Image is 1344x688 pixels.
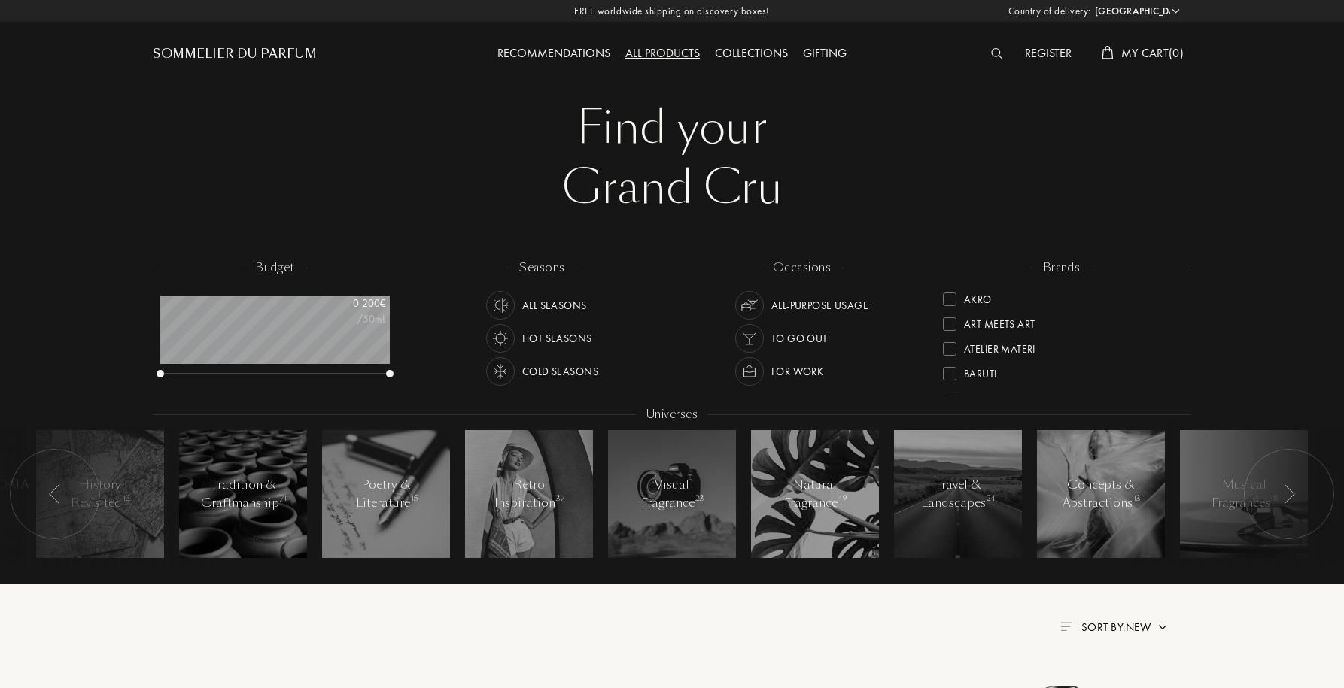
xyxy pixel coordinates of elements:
[739,328,760,349] img: usage_occasion_party_white.svg
[522,291,587,320] div: All Seasons
[164,158,1180,218] div: Grand Cru
[490,328,511,349] img: usage_season_hot_white.svg
[245,259,306,277] div: budget
[707,44,795,64] div: Collections
[707,45,795,61] a: Collections
[921,476,995,512] div: Travel & Landscapes
[640,476,704,512] div: Visual Fragrance
[1121,45,1184,61] span: My Cart ( 0 )
[1032,259,1091,277] div: brands
[771,324,828,353] div: To go Out
[739,295,760,316] img: usage_occasion_all_white.svg
[490,44,618,64] div: Recommendations
[1060,622,1072,631] img: filter_by.png
[490,295,511,316] img: usage_season_average_white.svg
[964,311,1035,332] div: Art Meets Art
[771,357,823,386] div: For Work
[1157,621,1169,633] img: arrow.png
[1008,4,1091,19] span: Country of delivery:
[311,296,386,311] div: 0 - 200 €
[494,476,564,512] div: Retro Inspiration
[964,361,997,381] div: Baruti
[695,493,704,504] span: 23
[795,44,854,64] div: Gifting
[636,406,708,423] div: Universes
[556,493,564,504] span: 37
[1102,46,1114,59] img: cart_white.svg
[490,45,618,61] a: Recommendations
[762,259,841,277] div: occasions
[795,45,854,61] a: Gifting
[964,386,1038,406] div: Binet-Papillon
[771,291,868,320] div: All-purpose Usage
[201,476,286,512] div: Tradition & Craftmanship
[739,361,760,382] img: usage_occasion_work_white.svg
[49,484,61,504] img: arr_left.svg
[522,324,592,353] div: Hot Seasons
[783,476,847,512] div: Natural Fragrance
[411,493,418,504] span: 15
[509,259,575,277] div: seasons
[522,357,598,386] div: Cold Seasons
[153,45,317,63] a: Sommelier du Parfum
[1063,476,1140,512] div: Concepts & Abstractions
[618,45,707,61] a: All products
[311,311,386,327] div: /50mL
[490,361,511,382] img: usage_season_cold_white.svg
[354,476,418,512] div: Poetry & Literature
[164,98,1180,158] div: Find your
[1017,44,1079,64] div: Register
[991,48,1002,59] img: search_icn_white.svg
[1017,45,1079,61] a: Register
[618,44,707,64] div: All products
[964,336,1035,356] div: Atelier Materi
[838,493,847,504] span: 49
[1081,620,1151,635] span: Sort by: New
[987,493,996,504] span: 24
[1283,484,1295,504] img: arr_left.svg
[280,493,287,504] span: 71
[964,286,992,307] div: Akro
